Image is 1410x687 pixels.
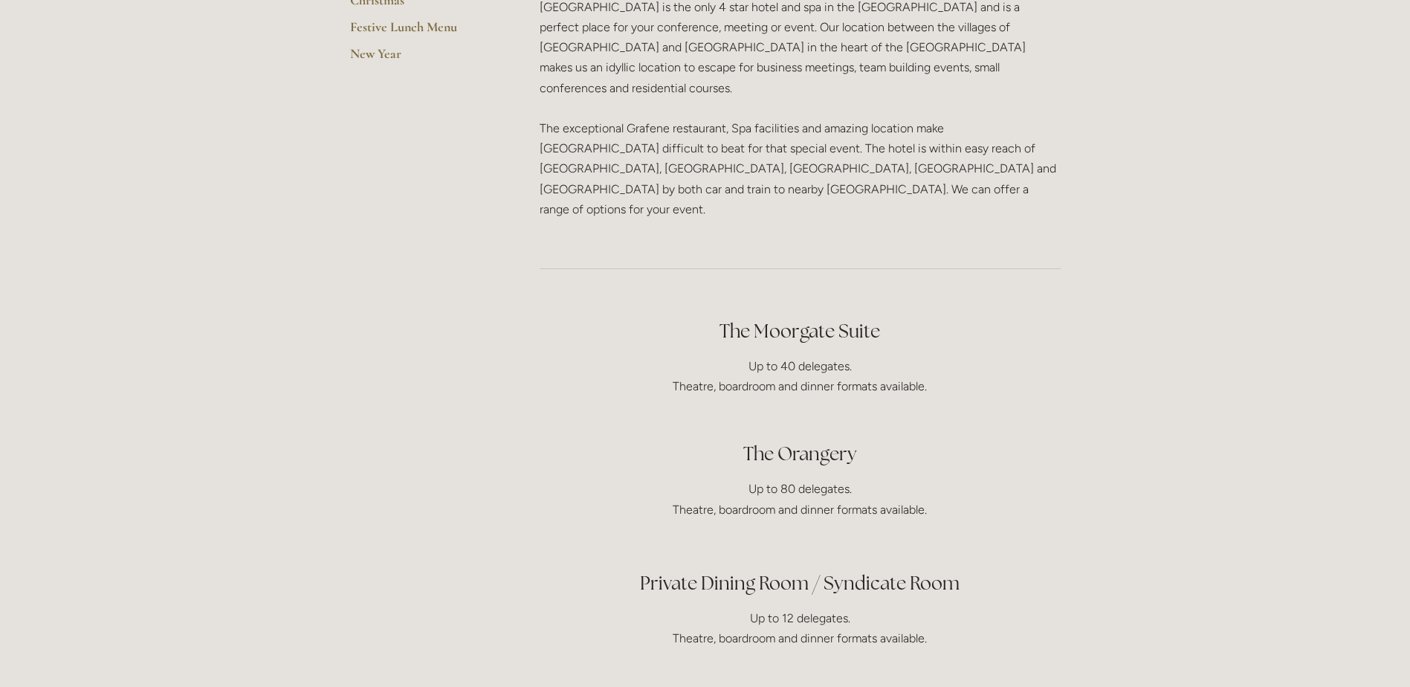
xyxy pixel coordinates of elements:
[350,45,492,72] a: New Year
[540,570,1061,596] h2: Private Dining Room / Syndicate Room
[540,479,1061,519] p: Up to 80 delegates. Theatre, boardroom and dinner formats available.
[350,19,492,45] a: Festive Lunch Menu
[540,608,1061,648] p: Up to 12 delegates. Theatre, boardroom and dinner formats available.
[540,318,1061,344] h2: The Moorgate Suite
[540,356,1061,396] p: Up to 40 delegates. Theatre, boardroom and dinner formats available.
[540,415,1061,467] h2: The Orangery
